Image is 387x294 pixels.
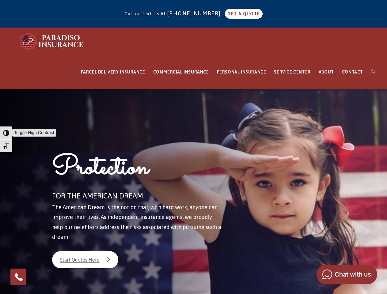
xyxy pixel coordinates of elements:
img: Phone icon [14,272,24,282]
a: COMMERCIAL INSURANCE [149,55,213,89]
a: SERVICE CENTER [270,55,314,89]
span: The American Dream is the notion that, with hard work, anyone can improve their lives. As indepen... [52,204,221,240]
a: CONTACT [338,55,367,89]
span: COMMERCIAL INSURANCE [153,70,209,74]
span: SERVICE CENTER [274,70,310,74]
h1: Protection [52,150,224,189]
img: Paradiso Insurance [18,32,86,51]
span: FOR THE AMERICAN DREAM [52,192,143,200]
a: PERSONAL INSURANCE [213,55,270,89]
span: ABOUT [319,70,334,74]
span: Toggle High Contrast [12,129,56,137]
a: Start Quotes Here [52,251,118,268]
span: Call or Text Us At: [124,11,167,16]
a: GET A QUOTE [225,9,262,19]
span: PERSONAL INSURANCE [217,70,266,74]
a: PARCEL DELIVERY INSURANCE [77,55,149,89]
a: [PHONE_NUMBER] [167,10,224,17]
span: PARCEL DELIVERY INSURANCE [81,70,145,74]
a: ABOUT [315,55,338,89]
span: CONTACT [342,70,363,74]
